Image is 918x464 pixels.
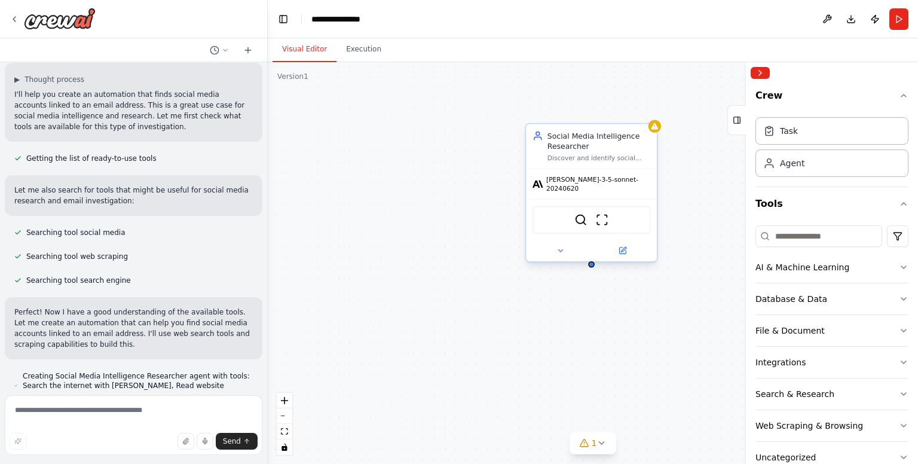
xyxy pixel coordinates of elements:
span: Send [223,436,241,446]
button: Upload files [178,433,194,450]
button: Web Scraping & Browsing [755,410,908,441]
button: Start a new chat [238,43,258,57]
span: 1 [592,437,597,449]
button: Open in side panel [592,244,652,257]
p: Let me also search for tools that might be useful for social media research and email investigation: [14,185,253,206]
button: Integrations [755,347,908,378]
div: Web Scraping & Browsing [755,420,863,432]
button: Improve this prompt [10,433,26,450]
img: SerperDevTool [574,213,587,226]
button: Hide left sidebar [275,11,292,28]
button: zoom in [277,393,292,408]
img: Logo [24,8,96,29]
div: Uncategorized [755,451,816,463]
button: zoom out [277,408,292,424]
button: fit view [277,424,292,439]
span: Searching tool social media [26,228,126,237]
button: Toggle Sidebar [741,62,751,464]
button: Execution [336,37,391,62]
div: Version 1 [277,72,308,81]
div: Agent [780,157,804,169]
button: toggle interactivity [277,439,292,455]
div: Social Media Intelligence ResearcherDiscover and identify social media accounts (LinkedIn, Instag... [525,125,657,264]
div: Database & Data [755,293,827,305]
div: AI & Machine Learning [755,261,849,273]
button: ▶Thought process [14,75,84,84]
div: Social Media Intelligence Researcher [547,130,650,152]
div: Task [780,125,798,137]
span: [PERSON_NAME]-3-5-sonnet-20240620 [546,176,650,193]
nav: breadcrumb [311,13,371,25]
img: ScrapeWebsiteTool [596,213,608,226]
p: I'll help you create an automation that finds social media accounts linked to an email address. T... [14,89,253,132]
span: Creating Social Media Intelligence Researcher agent with tools: Search the internet with [PERSON_... [23,371,253,400]
div: Search & Research [755,388,834,400]
button: Tools [755,187,908,221]
span: Getting the list of ready-to-use tools [26,154,157,163]
span: Searching tool search engine [26,276,131,285]
button: 1 [570,432,616,454]
p: Perfect! Now I have a good understanding of the available tools. Let me create an automation that... [14,307,253,350]
div: Discover and identify social media accounts (LinkedIn, Instagram, Twitter, Facebook, etc.) that a... [547,154,650,162]
span: Searching tool web scraping [26,252,128,261]
button: Crew [755,84,908,112]
button: AI & Machine Learning [755,252,908,283]
button: Send [216,433,258,450]
button: Search & Research [755,378,908,410]
span: ▶ [14,75,20,84]
div: Integrations [755,356,806,368]
button: Switch to previous chat [205,43,234,57]
button: File & Document [755,315,908,346]
div: React Flow controls [277,393,292,455]
div: File & Document [755,325,825,337]
button: Database & Data [755,283,908,315]
button: Visual Editor [273,37,336,62]
button: Collapse right sidebar [751,67,770,79]
button: Click to speak your automation idea [197,433,213,450]
div: Crew [755,112,908,187]
span: Thought process [25,75,84,84]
